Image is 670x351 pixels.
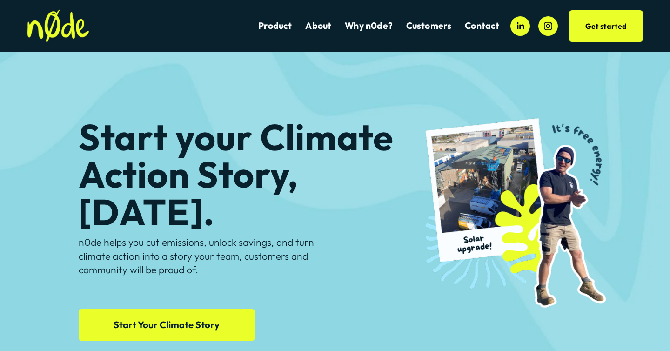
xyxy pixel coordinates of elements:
a: Instagram [538,16,558,36]
p: n0de helps you cut emissions, unlock savings, and turn climate action into a story your team, cus... [79,236,333,277]
h1: Start your Climate Action Story, [DATE]. [79,118,436,230]
a: Why n0de? [345,20,393,32]
span: Customers [406,20,452,31]
a: LinkedIn [510,16,530,36]
a: Product [258,20,292,32]
a: Start Your Climate Story [79,309,255,341]
a: About [305,20,331,32]
a: folder dropdown [406,20,452,32]
a: Get started [569,10,643,42]
a: Contact [465,20,499,32]
img: n0de [27,9,89,42]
